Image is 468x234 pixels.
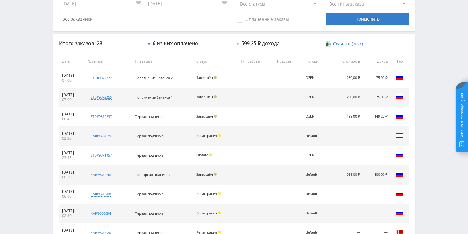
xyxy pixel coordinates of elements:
td: — [363,127,391,146]
span: Повторная подписка 4 [135,172,172,177]
div: 23:45 [62,155,82,160]
span: Холд [218,231,221,234]
th: Тип заказа [132,55,193,68]
div: 07:00 [62,97,82,102]
td: — [363,146,391,165]
td: 100,00 ₽ [363,165,391,185]
img: xlsx [326,41,331,47]
span: Холд [218,134,221,137]
th: Предмет [274,55,303,68]
span: Завершён [196,95,213,99]
td: — [329,185,363,204]
td: 399,00 ₽ [329,165,363,185]
span: Скачать (.xlsx) [333,41,363,46]
td: 199,00 ₽ [329,107,363,127]
td: — [363,185,391,204]
td: — [329,204,363,223]
span: Подтвержден [214,95,217,98]
div: 599,25 ₽ дохода [241,41,280,46]
th: Гео [391,55,409,68]
div: [DATE] [62,131,82,136]
div: 02:30 [62,136,82,141]
th: Тип работы [237,55,274,68]
div: [DATE] [62,150,82,155]
span: Оплата [196,153,208,157]
div: default [306,173,326,177]
div: 6 из них оплачено [153,41,198,46]
img: rus.png [396,190,404,197]
img: tjk.png [396,132,404,139]
span: Пополнение баланса 1 [135,95,173,99]
div: kai#9370248 [91,172,111,177]
div: [DATE] [62,209,82,213]
span: Подтвержден [214,76,217,79]
td: — [329,146,363,165]
img: rus.png [396,112,404,120]
input: Все заказчики [59,13,142,25]
span: Подтвержден [214,173,217,176]
span: Завершён [196,75,213,80]
img: rus.png [396,151,404,158]
div: Итого заказов: 28 [59,41,142,46]
td: — [363,204,391,223]
div: 06:30 [62,175,82,180]
span: Завершён [196,172,213,177]
td: 149,25 ₽ [363,107,391,127]
div: [DATE] [62,92,82,97]
div: DZEN [306,95,326,99]
span: Регистрация [196,191,217,196]
span: Первая подписка [135,114,163,119]
div: 02:30 [62,213,82,218]
div: 06:45 [62,117,82,122]
th: № заказа [85,55,132,68]
div: DZEN [306,153,326,157]
th: Дата [59,55,85,68]
img: rus.png [396,170,404,178]
span: Холд [218,192,221,195]
div: [DATE] [62,189,82,194]
th: Стоимость [329,55,363,68]
div: std#9372272 [91,76,112,80]
div: std#9372255 [91,95,112,100]
div: default [306,192,326,196]
span: Регистрация [196,133,217,138]
div: std#9371957 [91,153,112,158]
div: kai#9370094 [91,211,111,216]
th: Статус [193,55,237,68]
span: Холд [218,211,221,214]
span: Первая подписка [135,192,163,196]
div: std#9372237 [91,114,112,119]
div: 06:00 [62,194,82,199]
th: Доход [363,55,391,68]
div: [DATE] [62,170,82,175]
span: Холд [209,153,212,156]
span: Первая подписка [135,153,163,158]
img: rus.png [396,93,404,100]
div: kai#9370208 [91,192,111,197]
td: 250,00 ₽ [329,68,363,88]
span: Пополнение баланса 2 [135,76,173,80]
span: Оплаченные заказы [237,17,289,23]
div: default [306,134,326,138]
td: 250,00 ₽ [329,88,363,107]
img: rus.png [396,74,404,81]
div: kai#9372029 [91,134,111,138]
div: default [306,211,326,215]
div: [DATE] [62,112,82,117]
span: Подтвержден [214,115,217,118]
th: Потоки [303,55,329,68]
span: Завершён [196,114,213,119]
span: Регистрация [196,211,217,215]
div: Применить [326,13,409,25]
div: DZEN [306,76,326,80]
td: 75,00 ₽ [363,88,391,107]
div: DZEN [306,115,326,119]
div: [DATE] [62,73,82,78]
td: — [329,127,363,146]
img: rus.png [396,209,404,216]
div: [DATE] [62,228,82,233]
span: Первая подписка [135,134,163,138]
td: 75,00 ₽ [363,68,391,88]
a: Скачать (.xlsx) [326,41,363,47]
span: Первая подписка [135,211,163,216]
